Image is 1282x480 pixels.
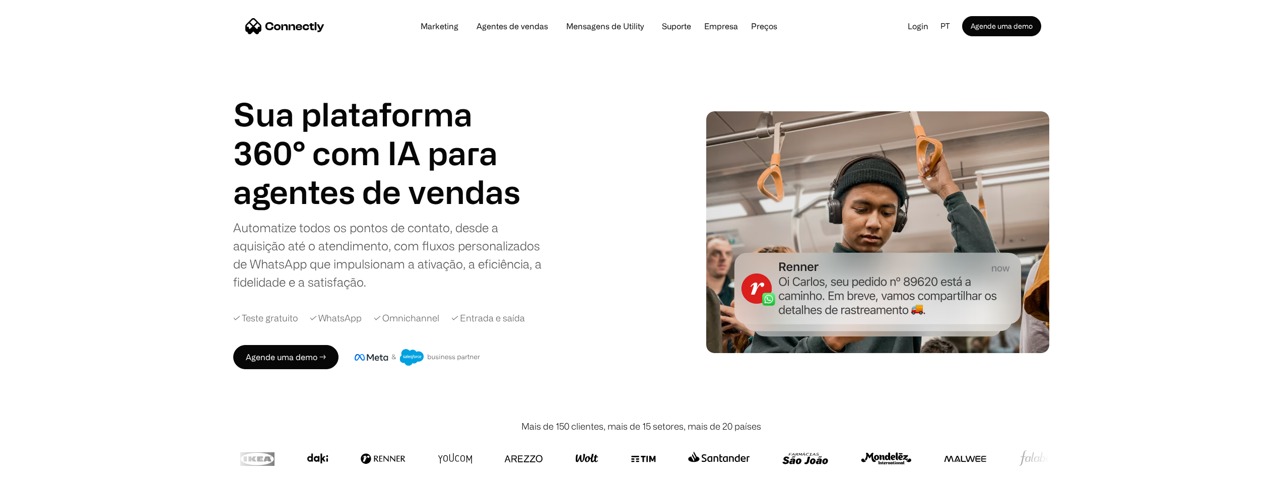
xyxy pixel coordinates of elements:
[233,219,551,291] div: Automatize todos os pontos de contato, desde a aquisição até o atendimento, com fluxos personaliz...
[233,172,535,211] div: carousel
[413,22,466,30] a: Marketing
[521,420,761,433] div: Mais de 150 clientes, mais de 15 setores, mais de 20 países
[558,22,652,30] a: Mensagens de Utility
[468,22,556,30] a: Agentes de vendas
[936,19,962,34] div: pt
[701,19,741,33] div: Empresa
[451,311,525,325] div: ✓ Entrada e saída
[233,172,535,211] div: 1 of 4
[704,19,738,33] div: Empresa
[233,95,535,172] h1: Sua plataforma 360° com IA para
[940,19,950,34] div: pt
[743,22,785,30] a: Preços
[233,172,535,211] h1: agentes de vendas
[245,19,324,34] a: home
[654,22,699,30] a: Suporte
[355,349,481,366] img: Meta e crachá de parceiro de negócios do Salesforce.
[962,16,1041,36] a: Agende uma demo
[233,311,298,325] div: ✓ Teste gratuito
[900,19,936,34] a: Login
[310,311,362,325] div: ✓ WhatsApp
[10,461,60,476] aside: Language selected: Português (Brasil)
[374,311,439,325] div: ✓ Omnichannel
[233,345,339,369] a: Agende uma demo →
[20,462,60,476] ul: Language list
